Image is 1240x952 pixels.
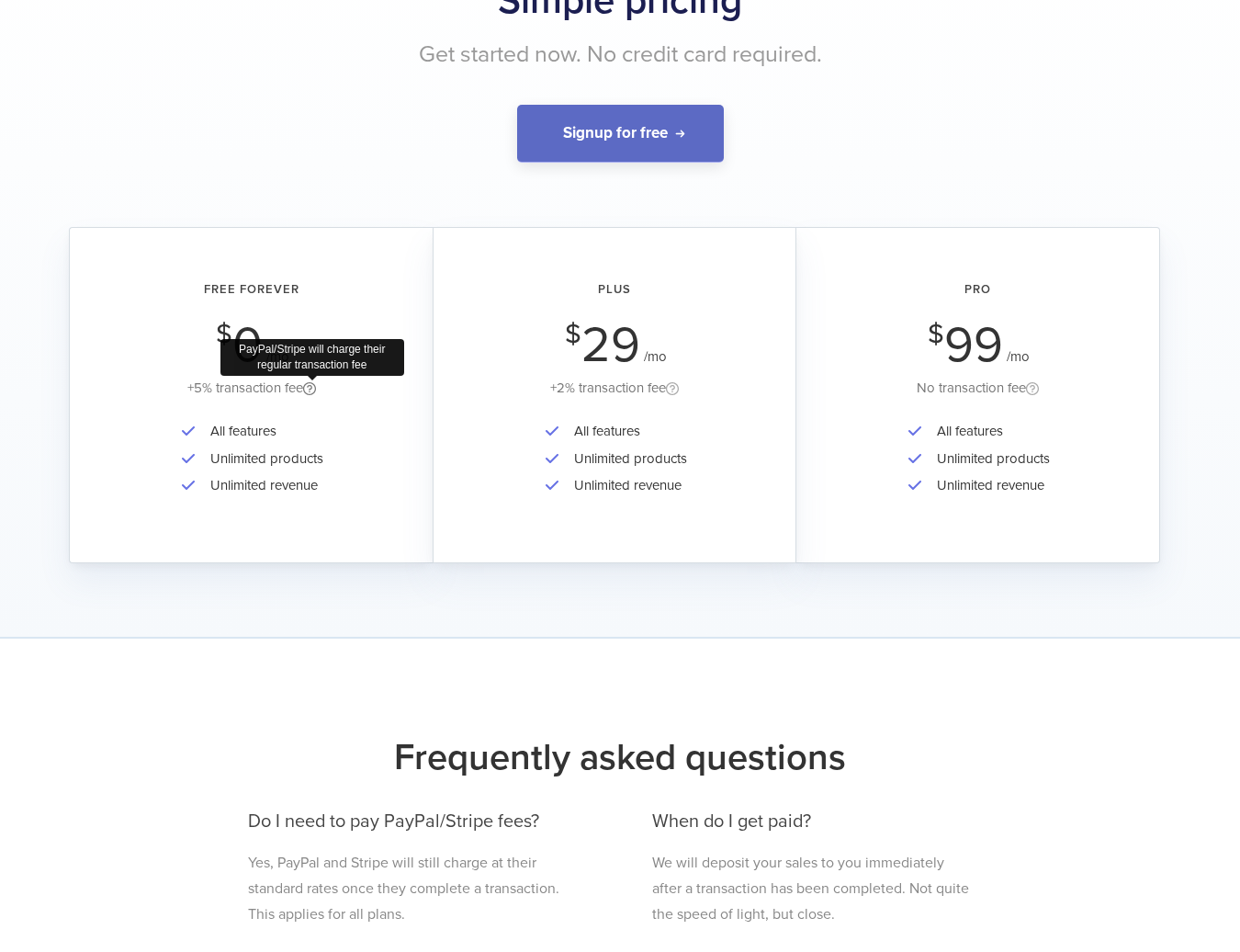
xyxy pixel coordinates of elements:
div: +2% transaction fee [459,377,770,400]
div: PayPal/Stripe will charge their regular transaction fee [220,339,404,376]
div: No transaction fee [822,377,1133,400]
span: 99 [944,315,1003,375]
span: $ [565,323,581,346]
span: 29 [581,315,640,375]
span: 0 [232,315,263,375]
li: Unlimited products [928,446,1050,472]
li: Unlimited products [201,446,323,472]
p: We will deposit your sales to you immediately after a transaction has been completed. Not quite t... [652,850,975,927]
h2: Plus [459,283,770,296]
p: Yes, PayPal and Stripe will still charge at their standard rates once they complete a transaction... [248,850,588,927]
h2: Free Forever [96,283,407,296]
li: All features [928,418,1050,445]
li: Unlimited revenue [928,472,1050,499]
h3: Do I need to pay PayPal/Stripe fees? [248,811,588,832]
li: All features [201,418,323,445]
li: Unlimited products [565,446,687,472]
h2: Get started now. No credit card required. [69,42,1171,68]
h2: Pro [822,283,1133,296]
li: Unlimited revenue [201,472,323,499]
h2: Frequently asked questions [69,731,1171,784]
a: Signup for free [517,105,724,164]
h3: When do I get paid? [652,811,975,832]
span: /mo [644,348,667,365]
li: All features [565,418,687,445]
div: +5% transaction fee [96,377,407,400]
li: Unlimited revenue [565,472,687,499]
span: $ [928,323,944,346]
span: /mo [1007,348,1030,365]
span: $ [216,323,232,346]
